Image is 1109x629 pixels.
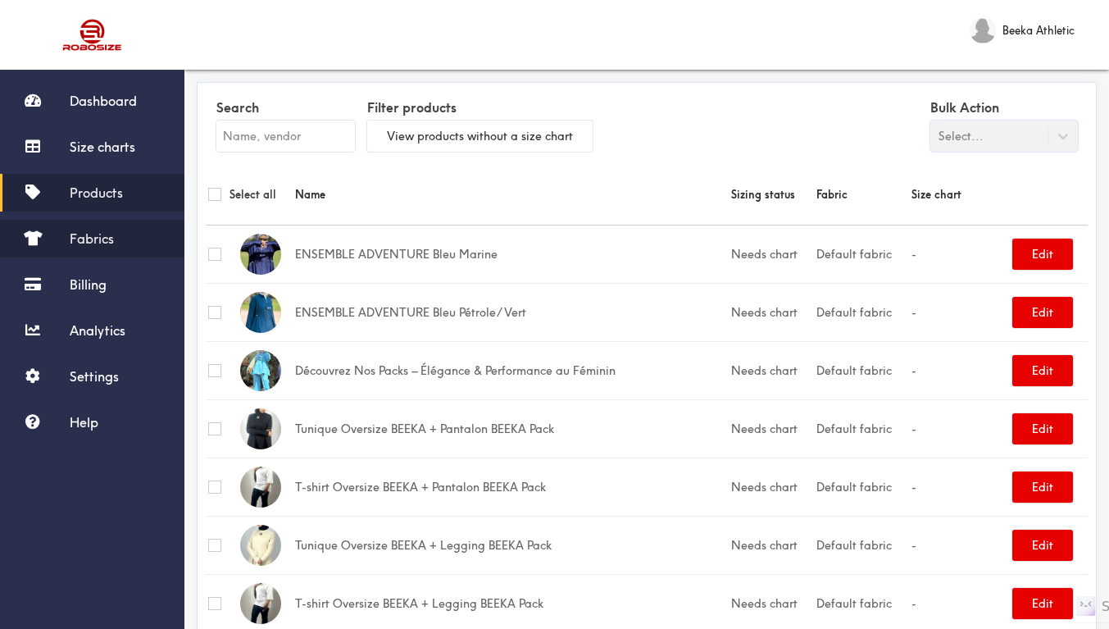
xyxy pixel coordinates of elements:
span: Billing [70,276,107,293]
td: Needs chart [729,458,814,516]
button: Edit [1012,472,1073,503]
td: Découvrez Nos Packs – Élégance & Performance au Féminin [293,341,729,399]
td: Needs chart [729,516,814,574]
td: Default fabric [814,516,910,574]
th: Sizing status [729,164,814,226]
td: Default fabric [814,458,910,516]
td: Default fabric [814,341,910,399]
span: Analytics [70,322,125,339]
td: Needs chart [729,341,814,399]
td: - [909,341,1010,399]
button: Edit [1012,530,1073,561]
td: Tunique Oversize BEEKA + Pantalon BEEKA Pack [293,399,729,458]
img: Beeka Athletic [970,17,996,43]
button: Edit [1012,588,1073,619]
td: - [909,458,1010,516]
td: ENSEMBLE ADVENTURE Bleu Pétrole/ Vert [293,283,729,341]
th: Fabric [814,164,910,226]
td: - [909,283,1010,341]
button: Edit [1012,413,1073,444]
button: View products without a size chart [367,121,593,152]
td: Default fabric [814,283,910,341]
td: Default fabric [814,225,910,283]
td: Needs chart [729,399,814,458]
td: Tunique Oversize BEEKA + Legging BEEKA Pack [293,516,729,574]
th: Name [293,164,729,226]
td: - [909,516,1010,574]
span: Products [70,185,123,201]
td: ENSEMBLE ADVENTURE Bleu Marine [293,225,729,283]
span: Fabrics [70,230,114,247]
td: Needs chart [729,283,814,341]
button: Edit [1012,239,1073,270]
button: Edit [1012,355,1073,386]
input: Name, vendor [216,121,355,152]
label: Search [216,95,355,121]
td: Needs chart [729,225,814,283]
span: Beeka Athletic [1002,21,1075,39]
td: - [909,225,1010,283]
img: Robosize [31,12,154,57]
button: Edit [1012,297,1073,328]
span: Help [70,414,98,431]
span: Size charts [70,139,135,155]
span: Settings [70,368,119,385]
td: - [909,399,1010,458]
td: Default fabric [814,399,910,458]
span: Dashboard [70,93,137,109]
th: Size chart [909,164,1010,226]
label: Select all [230,185,276,203]
td: T-shirt Oversize BEEKA + Pantalon BEEKA Pack [293,458,729,516]
label: Filter products [367,95,593,121]
label: Bulk Action [930,95,1078,121]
